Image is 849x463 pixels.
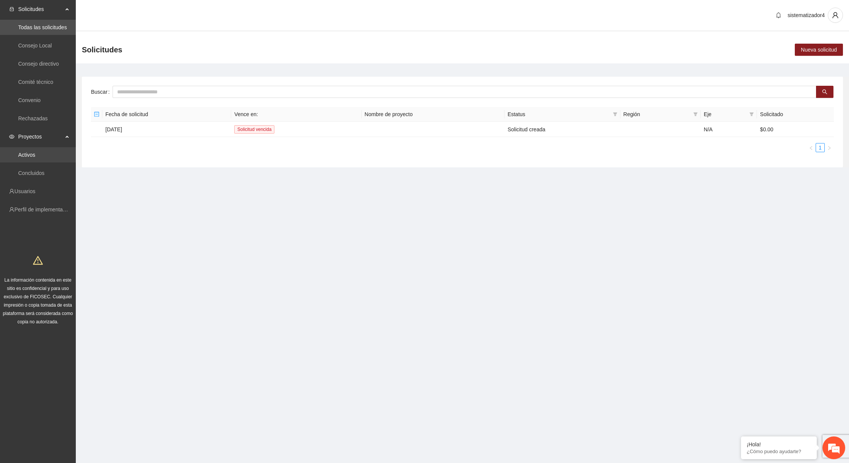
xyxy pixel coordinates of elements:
[749,112,754,117] span: filter
[14,188,35,194] a: Usuarios
[91,86,113,98] label: Buscar
[234,125,274,134] span: Solicitud vencida
[807,143,816,152] li: Previous Page
[611,109,619,120] span: filter
[828,12,843,19] span: user
[18,170,44,176] a: Concluidos
[795,44,843,56] button: Nueva solicitud
[18,2,63,17] span: Solicitudes
[613,112,617,117] span: filter
[807,143,816,152] button: left
[757,107,834,122] th: Solicitado
[822,89,827,95] span: search
[816,86,833,98] button: search
[102,107,231,122] th: Fecha de solicitud
[102,122,231,137] td: [DATE]
[816,143,824,152] a: 1
[809,146,813,150] span: left
[772,9,785,21] button: bell
[94,112,99,117] span: minus-square
[231,107,362,122] th: Vence en:
[18,129,63,144] span: Proyectos
[18,97,41,103] a: Convenio
[828,8,843,23] button: user
[14,206,74,213] a: Perfil de implementadora
[747,441,811,447] div: ¡Hola!
[3,277,73,324] span: La información contenida en este sitio es confidencial y para uso exclusivo de FICOSEC. Cualquier...
[701,122,757,137] td: N/A
[9,6,14,12] span: inbox
[788,12,825,18] span: sistematizador4
[623,110,690,118] span: Región
[747,449,811,454] p: ¿Cómo puedo ayudarte?
[18,115,48,121] a: Rechazadas
[82,44,122,56] span: Solicitudes
[33,255,43,265] span: warning
[18,79,53,85] a: Comité técnico
[693,112,698,117] span: filter
[801,46,837,54] span: Nueva solicitud
[748,109,755,120] span: filter
[825,143,834,152] li: Next Page
[18,152,35,158] a: Activos
[18,24,67,30] a: Todas las solicitudes
[825,143,834,152] button: right
[508,110,609,118] span: Estatus
[773,12,784,18] span: bell
[757,122,834,137] td: $0.00
[9,134,14,139] span: eye
[362,107,504,122] th: Nombre de proyecto
[704,110,747,118] span: Eje
[827,146,832,150] span: right
[18,61,59,67] a: Consejo directivo
[18,43,52,49] a: Consejo Local
[504,122,620,137] td: Solicitud creada
[692,109,699,120] span: filter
